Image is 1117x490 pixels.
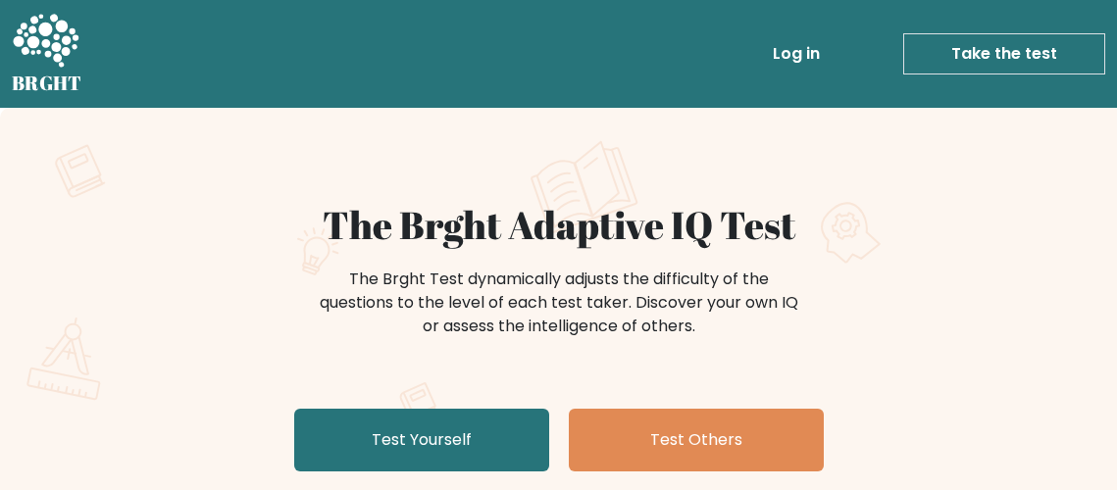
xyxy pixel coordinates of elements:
[314,268,804,338] div: The Brght Test dynamically adjusts the difficulty of the questions to the level of each test take...
[294,409,549,471] a: Test Yourself
[903,33,1105,74] a: Take the test
[12,72,82,95] h5: BRGHT
[569,409,824,471] a: Test Others
[12,8,82,100] a: BRGHT
[765,34,828,73] a: Log in
[80,202,1038,248] h1: The Brght Adaptive IQ Test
